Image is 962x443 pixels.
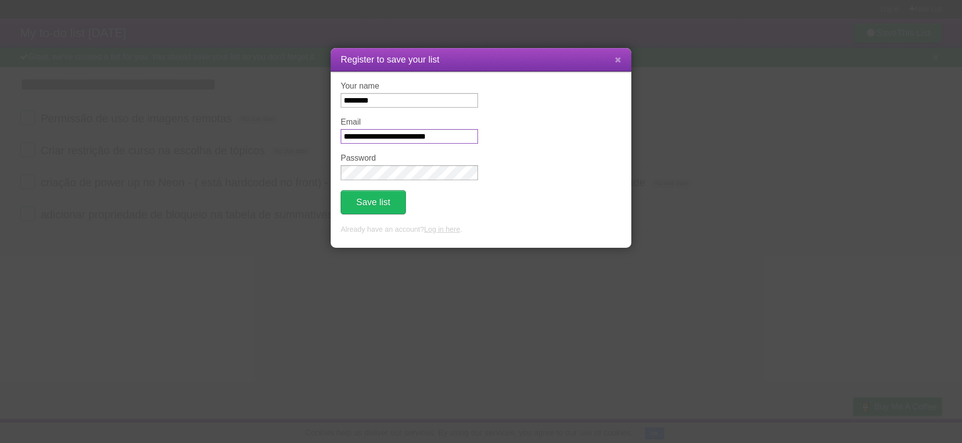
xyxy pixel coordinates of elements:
label: Your name [341,82,478,91]
h1: Register to save your list [341,53,621,67]
label: Email [341,118,478,127]
label: Password [341,154,478,163]
p: Already have an account? . [341,224,621,235]
button: Save list [341,190,406,214]
a: Log in here [424,225,460,233]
